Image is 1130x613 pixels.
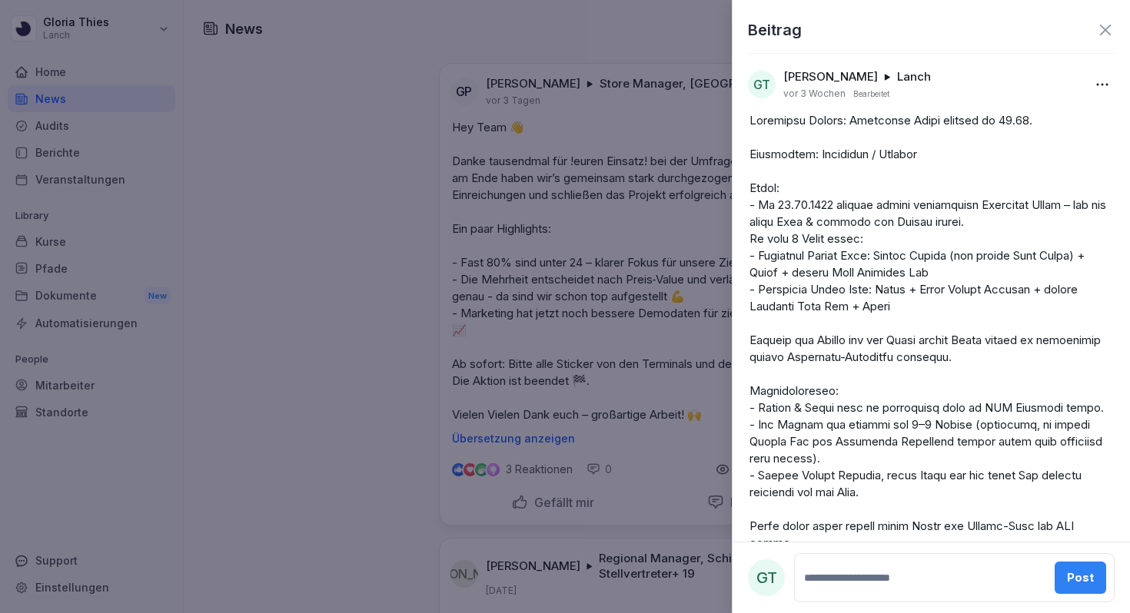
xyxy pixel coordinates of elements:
div: Post [1067,569,1094,586]
p: [PERSON_NAME] [783,69,878,84]
button: Post [1055,562,1106,594]
p: Bearbeitet [853,88,889,100]
div: GT [748,71,776,98]
p: Lanch [897,69,931,84]
div: GT [748,559,785,596]
p: vor 3 Wochen [783,88,846,100]
p: Beitrag [748,18,802,41]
